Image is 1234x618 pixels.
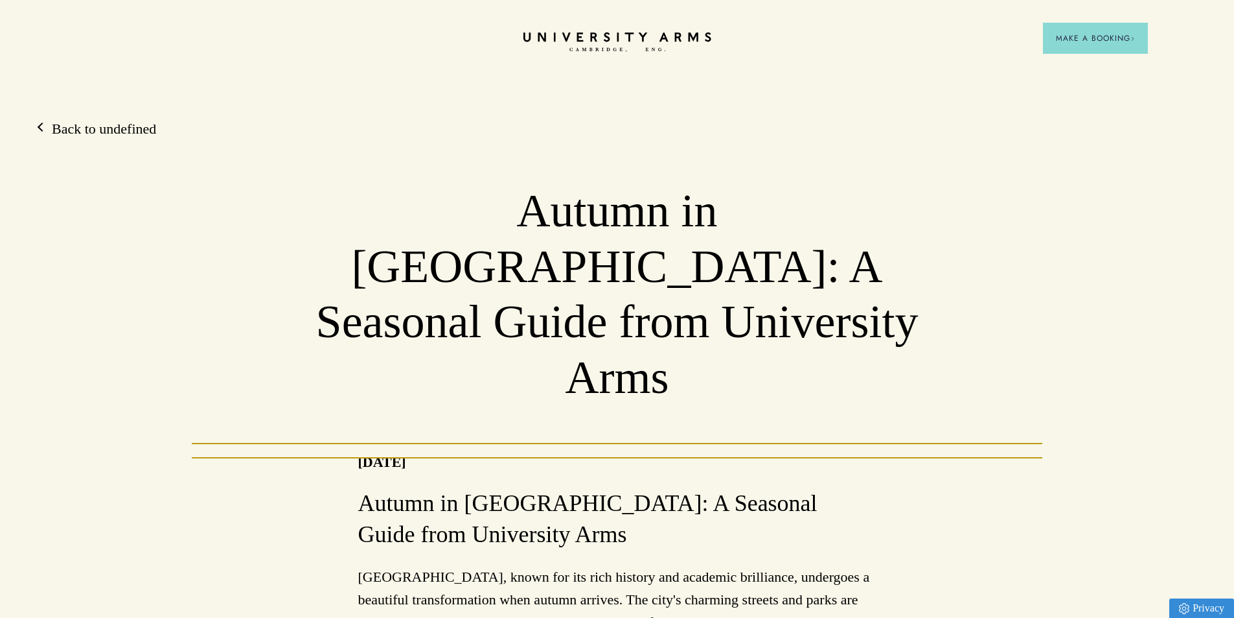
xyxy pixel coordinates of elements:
h1: Autumn in [GEOGRAPHIC_DATA]: A Seasonal Guide from University Arms [271,184,963,406]
img: Arrow icon [1130,36,1135,41]
a: Privacy [1169,599,1234,618]
img: Privacy [1179,603,1189,614]
a: Back to undefined [39,119,156,139]
p: [DATE] [358,451,406,473]
h3: Autumn in [GEOGRAPHIC_DATA]: A Seasonal Guide from University Arms [358,488,876,551]
a: Home [523,32,711,53]
button: Make a BookingArrow icon [1043,23,1148,54]
span: Make a Booking [1056,32,1135,44]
